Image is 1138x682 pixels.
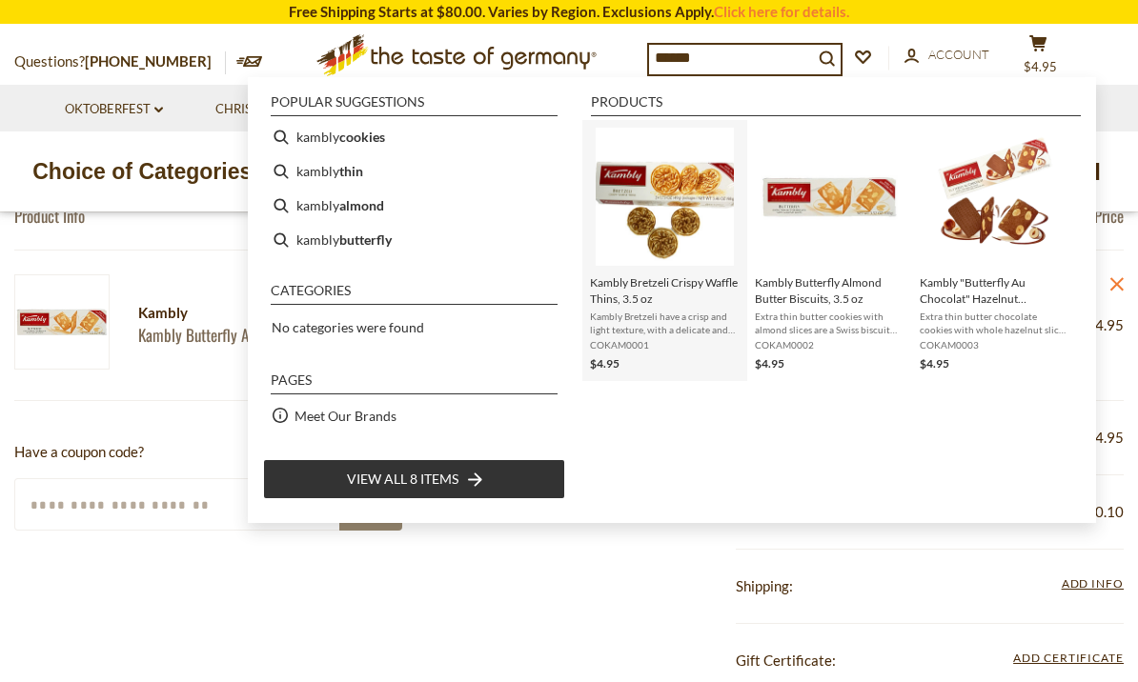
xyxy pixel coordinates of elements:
span: $4.95 [1024,59,1057,74]
span: COKAM0001 [590,338,740,351]
b: cookies [339,126,385,148]
li: Kambly Bretzeli Crispy Waffle Thins, 3.5 oz [582,120,747,381]
span: Add Info [1062,576,1124,591]
p: Have a coupon code? [14,440,402,464]
li: Kambly "Butterfly Au Chocolat" Hazelnut Chocolate Butter Thins, 3.5 oz [912,120,1077,381]
li: kambly thin [263,154,565,189]
div: Product Info [14,206,569,226]
span: $4.95 [755,356,784,371]
li: View all 8 items [263,459,565,499]
span: COKAM0003 [920,338,1069,351]
b: butterfly [339,229,392,251]
span: Kambly Bretzeli have a crisp and light texture, with a delicate and buttery flavor that is enhanc... [590,310,740,336]
span: Add Certificate [1013,649,1124,670]
span: Kambly "Butterfly Au Chocolat" Hazelnut Chocolate Butter Thins, 3.5 oz [920,274,1069,307]
li: kambly almond [263,189,565,223]
span: Kambly Butterfly Almond Butter Biscuits, 3.5 oz [755,274,904,307]
a: Click here for details. [714,3,849,20]
a: Oktoberfest [65,99,163,120]
li: Meet Our Brands [263,398,565,432]
a: Account [904,45,989,66]
div: Instant Search Results [248,77,1096,523]
span: COKAM0002 [755,338,904,351]
span: Shipping: [736,577,793,594]
a: Meet Our Brands [295,405,396,427]
a: Kambly "Butterfly Au Chocolat" Hazelnut Chocolate Butter Thins, 3.5 ozExtra thin butter chocolate... [920,128,1069,373]
div: Kambly [138,301,536,325]
p: Questions? [14,50,226,74]
b: thin [339,160,363,182]
span: $4.95 [1087,316,1124,333]
img: Kambly Butterfly Almond Butter Biscuits, 3.5 oz [14,274,110,370]
span: $0.10 [1087,500,1124,524]
li: kambly cookies [263,120,565,154]
li: Products [591,95,1081,116]
li: Pages [271,373,558,394]
span: Account [928,47,989,62]
span: $4.95 [590,356,620,371]
span: $4.95 [1087,426,1124,450]
a: Kambly Bretzeli Crispy Waffle Thins, 3.5 ozKambly Bretzeli have a crisp and light texture, with a... [590,128,740,373]
li: kambly butterfly [263,223,565,257]
a: Kambly Butterfly Almond Butter Biscuits, 3.5 oz [138,325,536,345]
span: Extra thin butter cookies with almond slices are a Swiss biscuit delicacy. A perfect, great tasti... [755,310,904,336]
li: Categories [271,284,558,305]
li: Popular suggestions [271,95,558,116]
a: [PHONE_NUMBER] [85,52,212,70]
button: $4.95 [1009,34,1067,82]
span: Extra thin butter chocolate cookies with whole hazelnut slices. A perfect, great tasting Swiss bi... [920,310,1069,336]
span: Kambly Bretzeli Crispy Waffle Thins, 3.5 oz [590,274,740,307]
b: almond [339,194,384,216]
a: Kambly Butterfly Almond Butter Biscuits, 3.5 ozExtra thin butter cookies with almond slices are a... [755,128,904,373]
li: Kambly Butterfly Almond Butter Biscuits, 3.5 oz [747,120,912,381]
span: No categories were found [272,319,424,335]
a: Christmas - PRE-ORDER [215,99,378,120]
span: $4.95 [920,356,949,371]
span: Gift Certificate: [736,652,836,669]
span: View all 8 items [347,469,458,490]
